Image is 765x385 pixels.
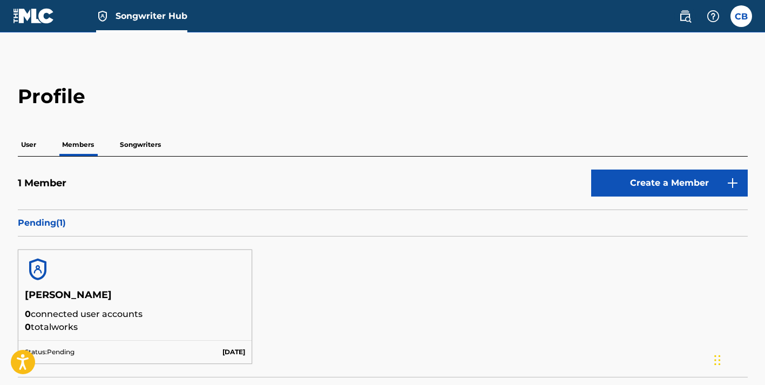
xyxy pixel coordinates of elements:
[726,177,739,190] img: 9d2ae6d4665cec9f34b9.svg
[679,10,692,23] img: search
[96,10,109,23] img: Top Rightsholder
[735,238,765,325] iframe: Resource Center
[25,256,51,282] img: account
[25,309,31,319] span: 0
[714,344,721,376] div: Drag
[25,308,246,321] p: connected user accounts
[117,133,164,156] p: Songwriters
[25,289,246,308] h5: [PERSON_NAME]
[730,5,752,27] div: User Menu
[674,5,696,27] a: Public Search
[591,170,748,197] a: Create a Member
[707,10,720,23] img: help
[18,217,748,229] p: Pending ( 1 )
[25,321,246,334] p: total works
[18,133,39,156] p: User
[702,5,724,27] div: Help
[18,177,66,190] h5: 1 Member
[25,322,31,332] span: 0
[116,10,187,22] span: Songwriter Hub
[711,333,765,385] iframe: Chat Widget
[13,8,55,24] img: MLC Logo
[25,347,75,357] p: Status: Pending
[59,133,97,156] p: Members
[18,84,748,109] h2: Profile
[222,347,245,357] p: [DATE]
